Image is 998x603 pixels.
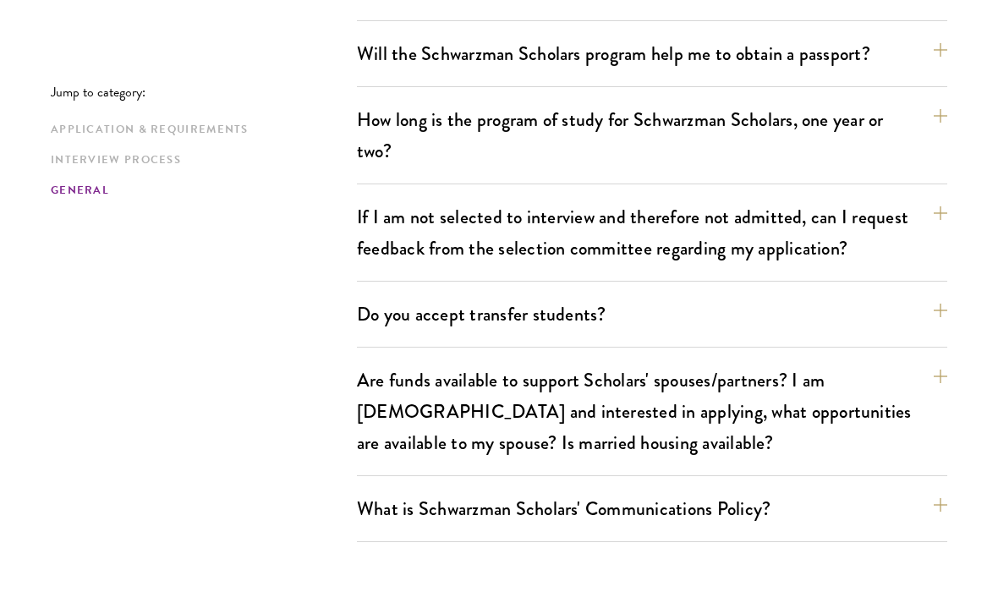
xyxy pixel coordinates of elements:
[357,101,947,170] button: How long is the program of study for Schwarzman Scholars, one year or two?
[357,490,947,528] button: What is Schwarzman Scholars' Communications Policy?
[357,198,947,267] button: If I am not selected to interview and therefore not admitted, can I request feedback from the sel...
[51,121,347,139] a: Application & Requirements
[51,182,347,200] a: General
[357,35,947,73] button: Will the Schwarzman Scholars program help me to obtain a passport?
[357,295,947,333] button: Do you accept transfer students?
[51,85,357,100] p: Jump to category:
[51,151,347,169] a: Interview Process
[357,361,947,462] button: Are funds available to support Scholars' spouses/partners? I am [DEMOGRAPHIC_DATA] and interested...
